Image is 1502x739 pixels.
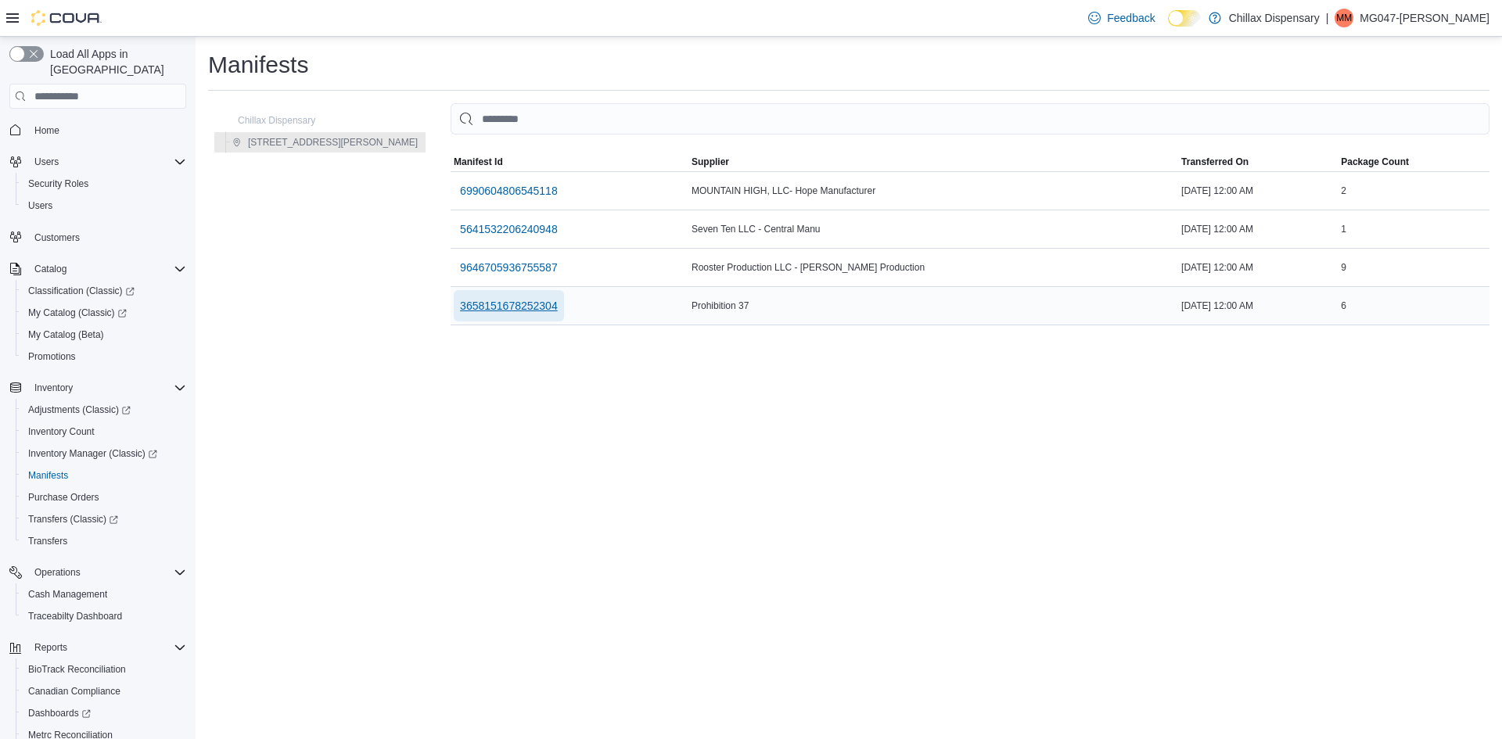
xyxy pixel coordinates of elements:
[22,422,101,441] a: Inventory Count
[28,404,131,416] span: Adjustments (Classic)
[28,307,127,319] span: My Catalog (Classic)
[22,660,186,679] span: BioTrack Reconciliation
[16,680,192,702] button: Canadian Compliance
[22,585,186,604] span: Cash Management
[22,347,82,366] a: Promotions
[22,347,186,366] span: Promotions
[16,195,192,217] button: Users
[22,607,128,626] a: Traceabilty Dashboard
[28,152,186,171] span: Users
[16,605,192,627] button: Traceabilty Dashboard
[34,566,81,579] span: Operations
[1335,9,1353,27] div: MG047-Maya Espinoza
[3,637,192,658] button: Reports
[28,199,52,212] span: Users
[1168,10,1201,27] input: Dark Mode
[16,508,192,530] a: Transfers (Classic)
[28,285,135,297] span: Classification (Classic)
[28,260,73,278] button: Catalog
[216,111,322,130] button: Chillax Dispensary
[28,610,122,622] span: Traceabilty Dashboard
[238,114,315,127] span: Chillax Dispensary
[3,377,192,399] button: Inventory
[28,228,86,247] a: Customers
[28,707,91,719] span: Dashboards
[16,658,192,680] button: BioTrack Reconciliation
[28,228,186,247] span: Customers
[22,282,186,300] span: Classification (Classic)
[28,535,67,547] span: Transfers
[28,378,186,397] span: Inventory
[451,103,1489,135] input: This is a search bar. As you type, the results lower in the page will automatically filter.
[22,422,186,441] span: Inventory Count
[28,178,88,190] span: Security Roles
[28,491,99,504] span: Purchase Orders
[28,685,120,698] span: Canadian Compliance
[1341,261,1346,274] span: 9
[28,378,79,397] button: Inventory
[248,136,418,149] span: [STREET_ADDRESS][PERSON_NAME]
[22,325,110,344] a: My Catalog (Beta)
[22,303,133,322] a: My Catalog (Classic)
[208,49,308,81] h1: Manifests
[22,682,127,701] a: Canadian Compliance
[22,532,74,551] a: Transfers
[22,488,186,507] span: Purchase Orders
[16,702,192,724] a: Dashboards
[1360,9,1489,27] p: MG047-[PERSON_NAME]
[1178,181,1338,200] div: [DATE] 12:00 AM
[1341,185,1346,197] span: 2
[22,704,97,723] a: Dashboards
[22,466,74,485] a: Manifests
[22,174,186,193] span: Security Roles
[22,444,186,463] span: Inventory Manager (Classic)
[28,152,65,171] button: Users
[22,282,141,300] a: Classification (Classic)
[16,399,192,421] a: Adjustments (Classic)
[28,328,104,341] span: My Catalog (Beta)
[22,510,186,529] span: Transfers (Classic)
[16,324,192,346] button: My Catalog (Beta)
[454,156,503,168] span: Manifest Id
[22,466,186,485] span: Manifests
[1229,9,1320,27] p: Chillax Dispensary
[28,447,157,460] span: Inventory Manager (Classic)
[1336,9,1352,27] span: MM
[460,183,558,199] span: 6990604806545118
[28,588,107,601] span: Cash Management
[16,302,192,324] a: My Catalog (Classic)
[460,298,558,314] span: 3658151678252304
[28,563,87,582] button: Operations
[22,488,106,507] a: Purchase Orders
[28,663,126,676] span: BioTrack Reconciliation
[34,156,59,168] span: Users
[22,607,186,626] span: Traceabilty Dashboard
[16,530,192,552] button: Transfers
[3,561,192,583] button: Operations
[34,263,66,275] span: Catalog
[1341,300,1346,312] span: 6
[22,585,113,604] a: Cash Management
[460,221,558,237] span: 5641532206240948
[692,185,875,197] span: MOUNTAIN HIGH, LLC- Hope Manufacturer
[454,213,564,245] button: 5641532206240948
[226,133,424,152] button: [STREET_ADDRESS][PERSON_NAME]
[1178,296,1338,315] div: [DATE] 12:00 AM
[22,682,186,701] span: Canadian Compliance
[16,583,192,605] button: Cash Management
[28,638,74,657] button: Reports
[44,46,186,77] span: Load All Apps in [GEOGRAPHIC_DATA]
[1082,2,1161,34] a: Feedback
[22,174,95,193] a: Security Roles
[34,231,80,244] span: Customers
[1178,220,1338,239] div: [DATE] 12:00 AM
[1181,156,1249,168] span: Transferred On
[454,252,564,283] button: 9646705936755587
[28,260,186,278] span: Catalog
[3,226,192,249] button: Customers
[22,660,132,679] a: BioTrack Reconciliation
[16,443,192,465] a: Inventory Manager (Classic)
[454,175,564,206] button: 6990604806545118
[22,303,186,322] span: My Catalog (Classic)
